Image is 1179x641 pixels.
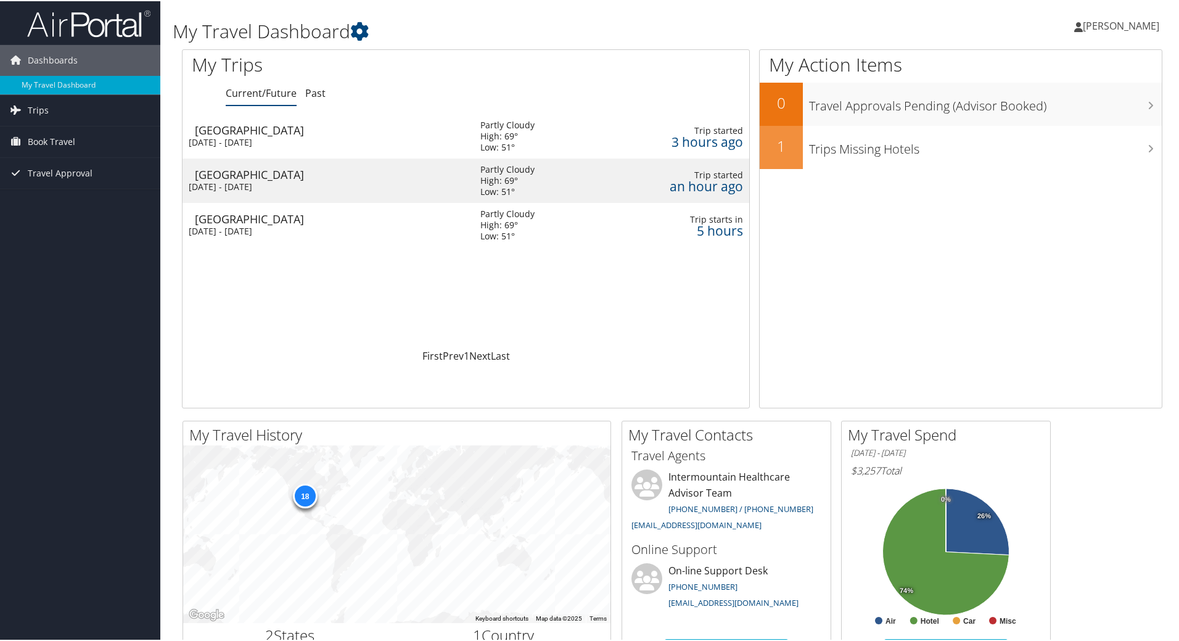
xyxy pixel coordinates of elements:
[921,616,939,624] text: Hotel
[963,616,976,624] text: Car
[195,123,468,134] div: [GEOGRAPHIC_DATA]
[851,463,881,476] span: $3,257
[189,136,462,147] div: [DATE] - [DATE]
[1074,6,1172,43] a: [PERSON_NAME]
[480,130,535,141] div: High: 69°
[612,180,743,191] div: an hour ago
[226,85,297,99] a: Current/Future
[480,230,535,241] div: Low: 51°
[192,51,504,77] h1: My Trips
[480,118,535,130] div: Partly Cloudy
[628,423,831,444] h2: My Travel Contacts
[668,580,737,591] a: [PHONE_NUMBER]
[1000,616,1016,624] text: Misc
[851,463,1041,476] h6: Total
[760,125,1162,168] a: 1Trips Missing Hotels
[28,157,92,188] span: Travel Approval
[668,596,799,607] a: [EMAIL_ADDRESS][DOMAIN_NAME]
[1083,18,1159,31] span: [PERSON_NAME]
[760,134,803,155] h2: 1
[491,348,510,362] a: Last
[27,8,150,37] img: airportal-logo.png
[941,495,951,502] tspan: 0%
[28,44,78,75] span: Dashboards
[536,614,582,621] span: Map data ©2025
[631,446,821,463] h3: Travel Agents
[851,446,1041,458] h6: [DATE] - [DATE]
[443,348,464,362] a: Prev
[480,185,535,196] div: Low: 51°
[464,348,469,362] a: 1
[631,540,821,557] h3: Online Support
[760,51,1162,77] h1: My Action Items
[809,90,1162,114] h3: Travel Approvals Pending (Advisor Booked)
[469,348,491,362] a: Next
[885,616,896,624] text: Air
[480,163,535,174] div: Partly Cloudy
[292,482,317,507] div: 18
[475,613,528,622] button: Keyboard shortcuts
[848,423,1050,444] h2: My Travel Spend
[977,511,991,519] tspan: 26%
[189,423,610,444] h2: My Travel History
[189,180,462,191] div: [DATE] - [DATE]
[480,218,535,230] div: High: 69°
[589,614,607,621] a: Terms (opens in new tab)
[173,17,839,43] h1: My Travel Dashboard
[480,207,535,218] div: Partly Cloudy
[625,468,828,534] li: Intermountain Healthcare Advisor Team
[612,124,743,135] div: Trip started
[809,133,1162,157] h3: Trips Missing Hotels
[900,586,913,593] tspan: 74%
[612,224,743,235] div: 5 hours
[189,225,462,236] div: [DATE] - [DATE]
[480,174,535,185] div: High: 69°
[760,91,803,112] h2: 0
[625,562,828,613] li: On-line Support Desk
[631,518,762,529] a: [EMAIL_ADDRESS][DOMAIN_NAME]
[612,135,743,146] div: 3 hours ago
[186,606,227,622] a: Open this area in Google Maps (opens a new window)
[28,125,75,156] span: Book Travel
[28,94,49,125] span: Trips
[668,502,813,513] a: [PHONE_NUMBER] / [PHONE_NUMBER]
[195,212,468,223] div: [GEOGRAPHIC_DATA]
[612,213,743,224] div: Trip starts in
[612,168,743,180] div: Trip started
[422,348,443,362] a: First
[760,81,1162,125] a: 0Travel Approvals Pending (Advisor Booked)
[305,85,326,99] a: Past
[195,168,468,179] div: [GEOGRAPHIC_DATA]
[480,141,535,152] div: Low: 51°
[186,606,227,622] img: Google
